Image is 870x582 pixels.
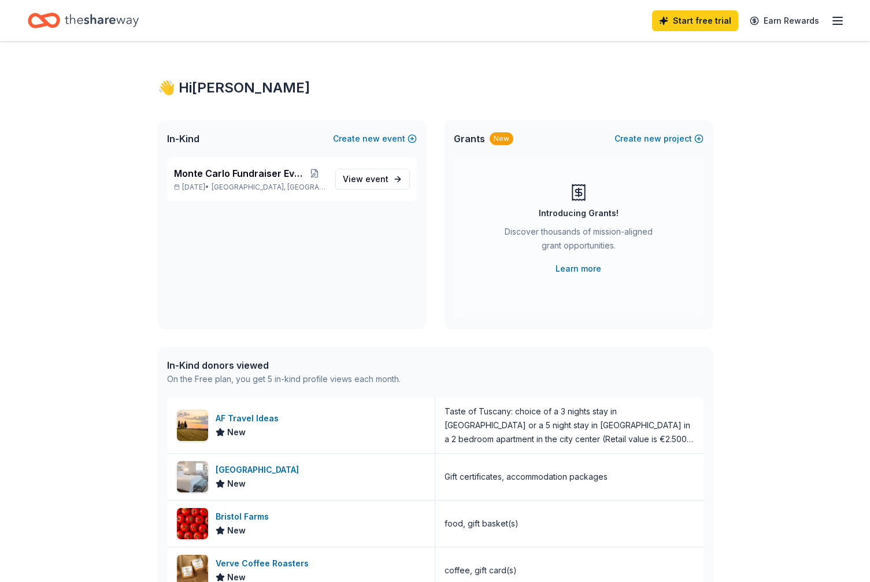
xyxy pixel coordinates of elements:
span: New [227,477,246,491]
button: Createnewproject [614,132,704,146]
img: Image for AF Travel Ideas [177,410,208,441]
div: [GEOGRAPHIC_DATA] [216,463,303,477]
span: In-Kind [167,132,199,146]
div: food, gift basket(s) [445,517,519,531]
div: Gift certificates, accommodation packages [445,470,608,484]
a: Start free trial [652,10,738,31]
div: Introducing Grants! [539,206,619,220]
div: 👋 Hi [PERSON_NAME] [158,79,713,97]
div: coffee, gift card(s) [445,564,517,577]
div: Verve Coffee Roasters [216,557,313,570]
a: Home [28,7,139,34]
div: New [490,132,513,145]
span: New [227,524,246,537]
span: [GEOGRAPHIC_DATA], [GEOGRAPHIC_DATA] [212,183,325,192]
div: Discover thousands of mission-aligned grant opportunities. [500,225,657,257]
span: new [644,132,661,146]
span: View [343,172,388,186]
img: Image for Bristol Farms [177,508,208,539]
span: Monte Carlo Fundraiser Event [174,166,304,180]
a: Earn Rewards [743,10,826,31]
a: Learn more [556,262,601,276]
div: AF Travel Ideas [216,412,283,425]
p: [DATE] • [174,183,326,192]
button: Createnewevent [333,132,417,146]
div: On the Free plan, you get 5 in-kind profile views each month. [167,372,401,386]
a: View event [335,169,410,190]
span: Grants [454,132,485,146]
div: In-Kind donors viewed [167,358,401,372]
span: event [365,174,388,184]
div: Taste of Tuscany: choice of a 3 nights stay in [GEOGRAPHIC_DATA] or a 5 night stay in [GEOGRAPHIC... [445,405,694,446]
span: New [227,425,246,439]
div: Bristol Farms [216,510,273,524]
span: new [362,132,380,146]
img: Image for Waldorf Astoria Monarch Beach Resort & Club [177,461,208,492]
